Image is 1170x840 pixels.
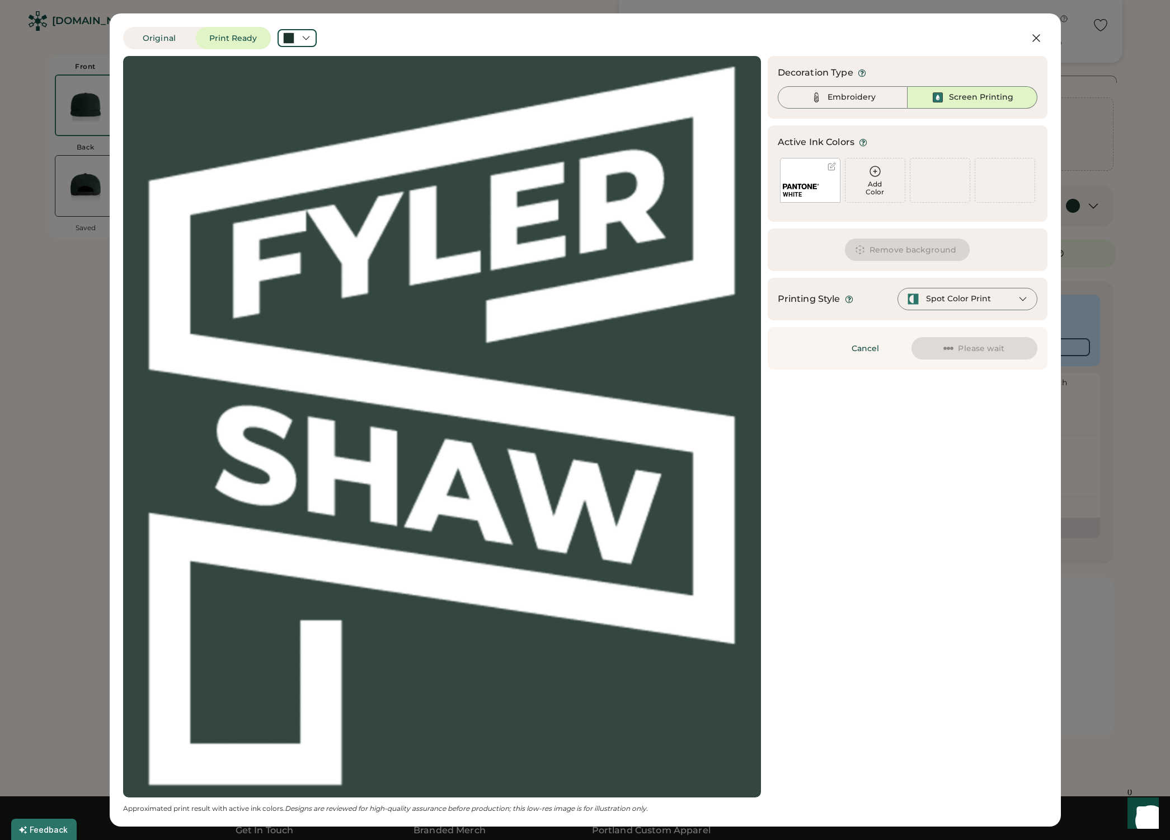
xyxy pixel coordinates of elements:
div: Decoration Type [778,66,853,80]
img: Ink%20-%20Selected.svg [931,91,945,104]
button: Original [123,27,196,49]
button: Remove background [845,239,970,261]
div: Approximated print result with active ink colors. [123,804,761,813]
div: Add Color [845,180,905,196]
iframe: Front Chat [1117,790,1165,838]
div: Spot Color Print [926,293,991,305]
button: Please wait [911,337,1037,360]
em: Designs are reviewed for high-quality assurance before production; this low-res image is for illu... [285,804,648,813]
button: Print Ready [196,27,271,49]
div: Screen Printing [949,92,1013,103]
div: Printing Style [778,292,840,306]
button: Cancel [826,337,905,360]
img: Thread%20-%20Unselected.svg [810,91,823,104]
div: Active Ink Colors [778,136,855,149]
div: Embroidery [828,92,876,103]
div: WHITE [783,190,838,199]
img: 1024px-Pantone_logo.svg.png [783,184,819,189]
img: spot-color-green.svg [907,293,919,305]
